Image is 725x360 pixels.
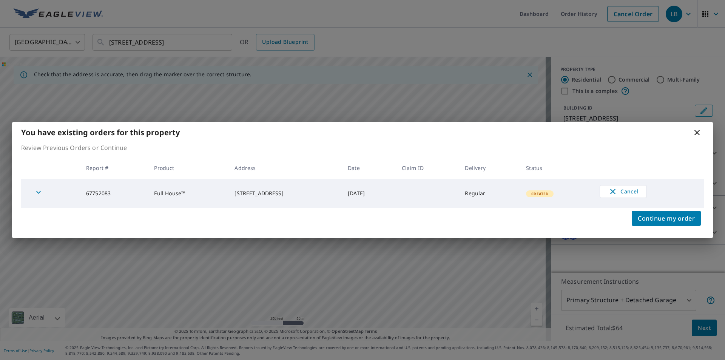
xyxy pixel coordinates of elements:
td: Regular [459,179,520,208]
th: Address [228,157,342,179]
span: Continue my order [638,213,695,224]
button: Cancel [600,185,647,198]
th: Claim ID [396,157,459,179]
th: Report # [80,157,148,179]
p: Review Previous Orders or Continue [21,143,704,152]
button: Continue my order [632,211,701,226]
b: You have existing orders for this property [21,127,180,138]
td: 67752083 [80,179,148,208]
th: Status [520,157,594,179]
div: [STREET_ADDRESS] [234,190,336,197]
th: Date [342,157,396,179]
span: Created [527,191,553,196]
span: Cancel [608,187,639,196]
td: [DATE] [342,179,396,208]
th: Product [148,157,228,179]
th: Delivery [459,157,520,179]
td: Full House™ [148,179,228,208]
